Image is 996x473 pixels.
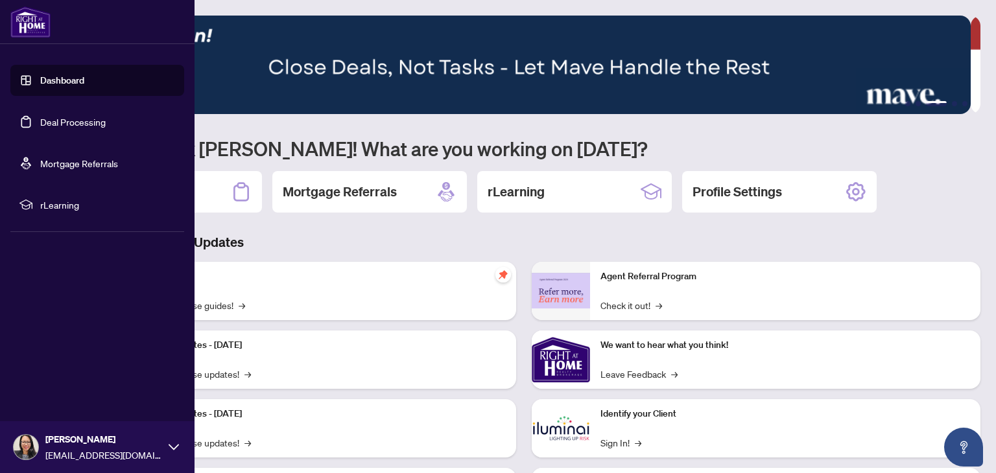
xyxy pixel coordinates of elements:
[14,435,38,459] img: Profile Icon
[532,399,590,457] img: Identify your Client
[600,338,970,352] p: We want to hear what you think!
[136,407,506,421] p: Platform Updates - [DATE]
[10,6,51,38] img: logo
[600,435,641,450] a: Sign In!→
[495,267,511,283] span: pushpin
[136,338,506,352] p: Platform Updates - [DATE]
[67,16,971,114] img: Slide 2
[532,273,590,308] img: Agent Referral Program
[926,101,947,106] button: 3
[40,116,106,128] a: Deal Processing
[244,435,251,450] span: →
[488,183,545,201] h2: rLearning
[67,136,980,161] h1: Welcome back [PERSON_NAME]! What are you working on [DATE]?
[532,330,590,389] img: We want to hear what you think!
[136,270,506,284] p: Self-Help
[40,75,84,86] a: Dashboard
[916,101,921,106] button: 2
[244,367,251,381] span: →
[600,270,970,284] p: Agent Referral Program
[40,157,118,169] a: Mortgage Referrals
[239,298,245,312] span: →
[600,407,970,421] p: Identify your Client
[67,233,980,251] h3: Brokerage & Industry Updates
[283,183,397,201] h2: Mortgage Referrals
[693,183,782,201] h2: Profile Settings
[671,367,678,381] span: →
[45,448,162,462] span: [EMAIL_ADDRESS][DOMAIN_NAME]
[944,428,983,467] button: Open asap
[952,101,957,106] button: 4
[656,298,662,312] span: →
[45,432,162,446] span: [PERSON_NAME]
[600,298,662,312] a: Check it out!→
[40,198,175,212] span: rLearning
[600,367,678,381] a: Leave Feedback→
[962,101,967,106] button: 5
[905,101,910,106] button: 1
[635,435,641,450] span: →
